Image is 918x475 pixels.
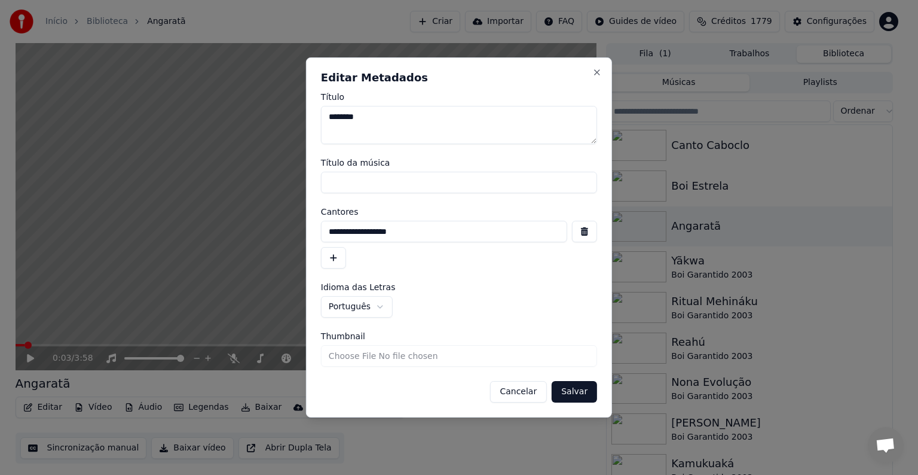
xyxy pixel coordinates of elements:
label: Cantores [321,208,597,216]
button: Cancelar [489,381,547,403]
label: Título [321,93,597,101]
span: Idioma das Letras [321,283,396,291]
button: Salvar [552,381,597,403]
span: Thumbnail [321,332,365,340]
h2: Editar Metadados [321,72,597,83]
label: Título da música [321,159,597,167]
